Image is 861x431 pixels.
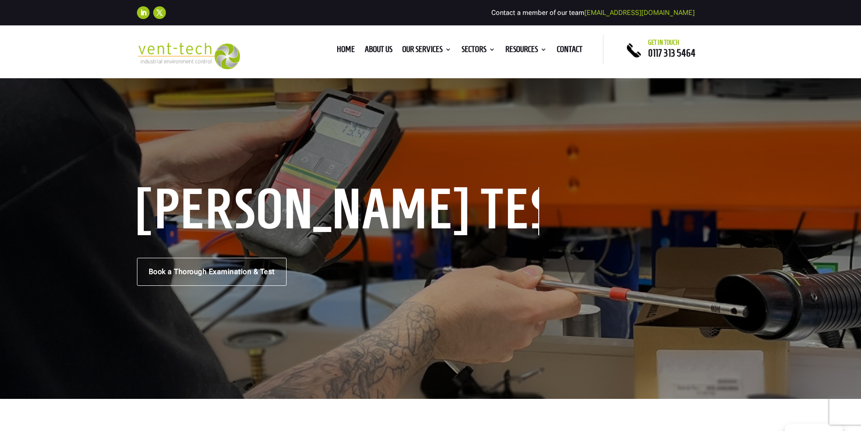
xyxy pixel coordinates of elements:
a: Our Services [402,46,452,56]
a: 0117 313 5464 [648,47,696,58]
a: About us [365,46,392,56]
img: 2023-09-27T08_35_16.549ZVENT-TECH---Clear-background [137,43,240,69]
h1: [PERSON_NAME] Testing [137,187,539,235]
a: Follow on LinkedIn [137,6,150,19]
a: Follow on X [153,6,166,19]
a: Sectors [461,46,495,56]
span: Contact a member of our team [491,9,695,17]
a: Contact [557,46,583,56]
span: Get in touch [648,39,679,46]
a: [EMAIL_ADDRESS][DOMAIN_NAME] [584,9,695,17]
a: Resources [505,46,547,56]
a: Book a Thorough Examination & Test [137,258,287,286]
a: Home [337,46,355,56]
